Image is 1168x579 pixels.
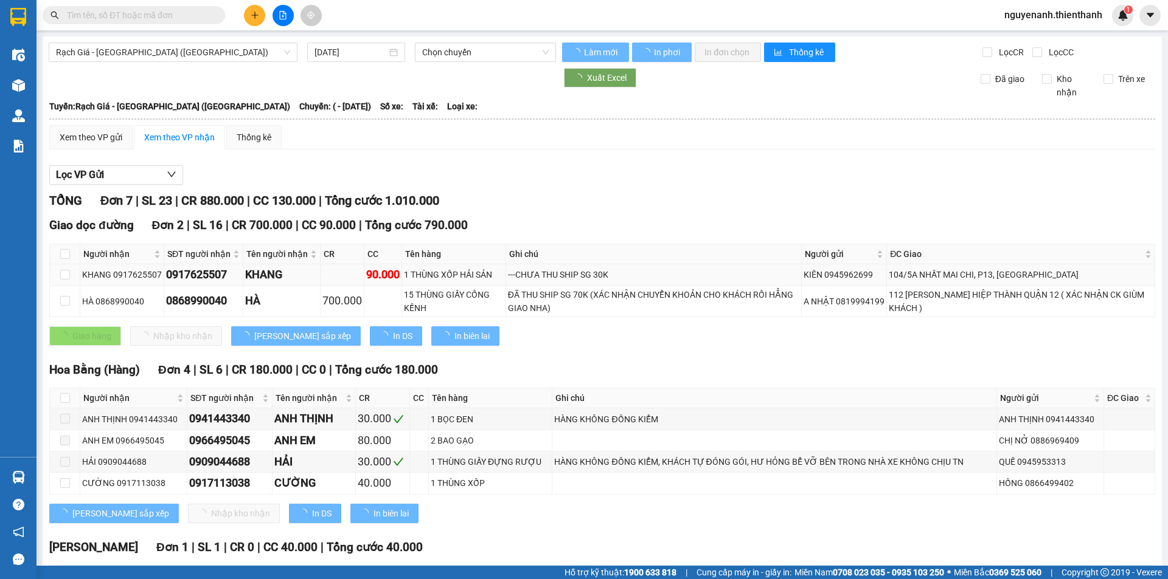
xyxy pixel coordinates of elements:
td: KHANG [243,264,321,286]
td: HẢI [273,451,356,473]
div: HỒNG 0866499402 [999,476,1102,490]
span: down [167,170,176,179]
span: Lọc CR [994,46,1026,59]
span: | [193,363,196,377]
div: 1 THÙNG XỐP [431,476,550,490]
div: 0917625507 [166,266,241,283]
span: Tổng cước 180.000 [335,363,438,377]
td: 0917113038 [187,473,273,494]
span: | [296,363,299,377]
button: Lọc VP Gửi [49,165,183,185]
span: CR 180.000 [232,363,293,377]
span: loading [241,331,254,340]
span: | [257,540,260,554]
span: SĐT người nhận [167,247,231,261]
span: loading [572,48,582,57]
span: Người gửi [1000,391,1091,405]
td: CƯỜNG [273,473,356,494]
div: 90.000 [366,266,400,283]
th: Tên hàng [402,244,506,264]
span: CC 90.000 [302,218,356,232]
div: 30.000 [358,410,408,427]
button: Nhập kho nhận [188,504,280,523]
div: 112 [PERSON_NAME] HIỆP THÀNH QUẬN 12 ( XÁC NHẬN CK GIÙM KHÁCH ) [889,288,1153,315]
div: HÀ [245,292,318,309]
img: warehouse-icon [12,49,25,61]
span: | [319,193,322,208]
div: HẢI 0909044688 [82,455,185,468]
span: In phơi [654,46,682,59]
span: Xuất Excel [587,71,627,84]
img: warehouse-icon [12,79,25,92]
span: | [226,363,229,377]
div: ---CHƯA THU SHIP SG 30K [508,268,799,281]
span: [PERSON_NAME] sắp xếp [72,507,169,520]
span: loading [360,509,374,517]
img: solution-icon [12,140,25,152]
div: 700.000 [322,292,362,309]
div: ANH THỊNH [274,410,353,427]
span: loading [59,509,72,517]
span: Tổng cước 790.000 [365,218,468,232]
span: Thống kê [789,46,826,59]
div: 40.000 [358,475,408,492]
span: | [1051,566,1052,579]
span: search [50,11,59,19]
span: Người nhận [83,247,151,261]
div: CƯỜNG 0917113038 [82,476,185,490]
td: HÀ [243,286,321,317]
span: CC 0 [302,363,326,377]
span: CR 700.000 [232,218,293,232]
td: 0868990040 [164,286,243,317]
div: KHANG 0917625507 [82,268,162,281]
span: | [187,218,190,232]
span: notification [13,526,24,538]
span: question-circle [13,499,24,510]
strong: 0708 023 035 - 0935 103 250 [833,567,944,577]
th: Tên hàng [429,388,552,408]
span: | [359,218,362,232]
td: 0917625507 [164,264,243,286]
img: icon-new-feature [1118,10,1128,21]
span: Chuyến: ( - [DATE]) [299,100,371,113]
button: In phơi [632,43,692,62]
span: | [136,193,139,208]
span: aim [307,11,315,19]
span: Số xe: [380,100,403,113]
div: ANH THỊNH 0941443340 [82,413,185,426]
span: SL 23 [142,193,172,208]
button: In DS [370,326,422,346]
span: file-add [279,11,287,19]
div: 0966495045 [189,432,270,449]
span: In biên lai [454,329,490,343]
span: Lọc VP Gửi [56,167,104,182]
span: message [13,553,24,565]
span: Chọn chuyến [422,43,549,61]
div: 80.000 [358,432,408,449]
div: KIÊN 0945962699 [804,268,885,281]
div: KHANG [245,266,318,283]
input: Tìm tên, số ĐT hoặc mã đơn [67,9,210,22]
th: CR [356,388,410,408]
span: | [686,566,687,579]
span: Đơn 4 [158,363,190,377]
button: Làm mới [562,43,629,62]
td: 0966495045 [187,430,273,451]
span: [PERSON_NAME] [49,540,138,554]
span: check [393,414,404,425]
sup: 1 [1124,5,1133,14]
span: Kho nhận [1052,72,1094,99]
span: [PERSON_NAME] sắp xếp [254,329,351,343]
div: Xem theo VP gửi [60,131,122,144]
span: Trên xe [1113,72,1150,86]
span: Làm mới [584,46,619,59]
div: ĐÃ THU SHIP SG 70K (XÁC NHẬN CHUYỂN KHOẢN CHO KHÁCH RỒI HẲNG GIAO NHA) [508,288,799,315]
th: Ghi chú [506,244,802,264]
button: In biên lai [431,326,499,346]
span: | [175,193,178,208]
div: HÀNG KHÔNG ĐỒNG KIỂM, KHÁCH TỰ ĐÓNG GÓI, HƯ HỎNG BỂ VỠ BÊN TRONG NHÀ XE KHÔNG CHỊU TN [554,455,994,468]
span: ĐC Giao [1107,391,1142,405]
button: [PERSON_NAME] sắp xếp [49,504,179,523]
td: 0909044688 [187,451,273,473]
span: CR 880.000 [181,193,244,208]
